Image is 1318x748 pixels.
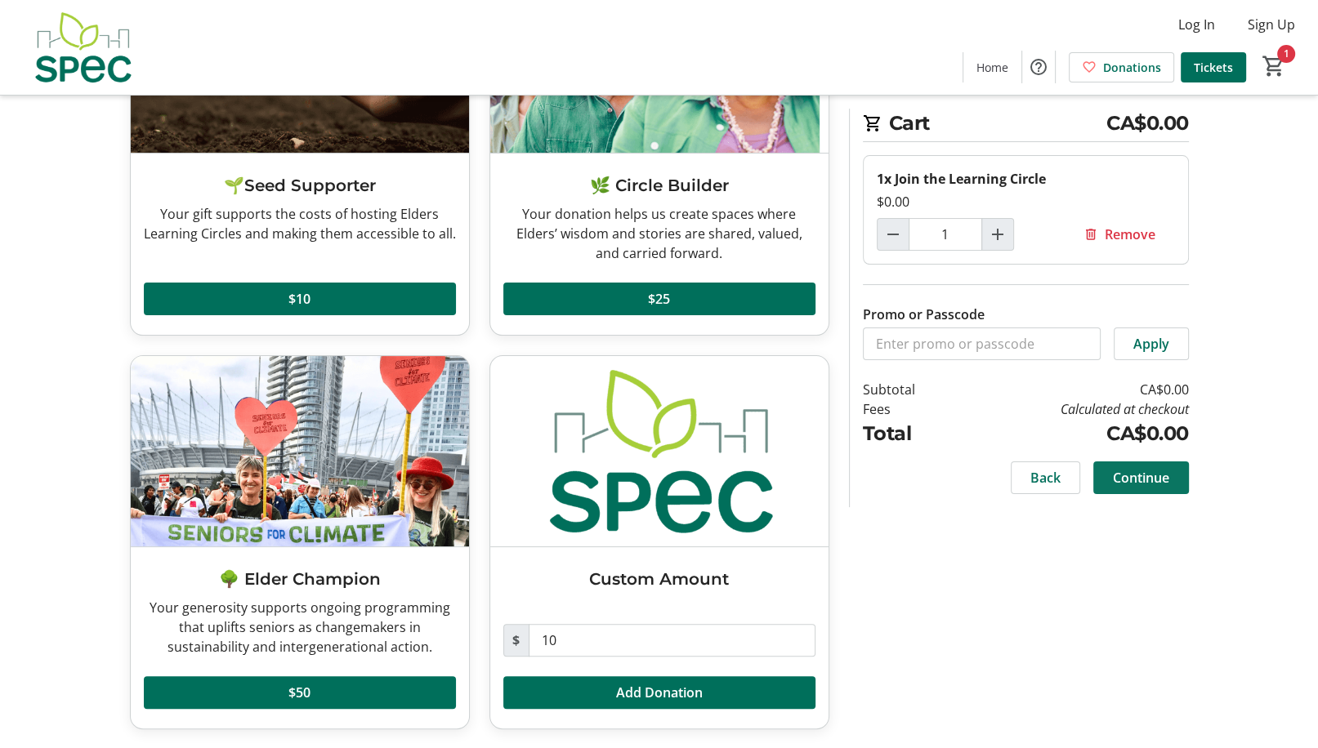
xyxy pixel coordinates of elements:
[963,52,1021,82] a: Home
[1064,218,1175,251] button: Remove
[1093,461,1189,494] button: Continue
[503,624,529,657] span: $
[144,598,456,657] div: Your generosity supports ongoing programming that uplifts seniors as changemakers in sustainabili...
[1103,59,1161,76] span: Donations
[1011,461,1080,494] button: Back
[957,380,1188,399] td: CA$0.00
[144,173,456,198] h3: 🌱Seed Supporter
[144,204,456,243] div: Your gift supports the costs of hosting Elders Learning Circles and making them accessible to all.
[144,283,456,315] button: $10
[863,399,958,419] td: Fees
[1113,468,1169,488] span: Continue
[131,356,469,546] img: 🌳 Elder Champion
[1194,59,1233,76] span: Tickets
[1178,15,1215,34] span: Log In
[10,7,155,88] img: SPEC's Logo
[1165,11,1228,38] button: Log In
[1114,327,1189,360] button: Apply
[957,399,1188,419] td: Calculated at checkout
[616,683,703,702] span: Add Donation
[648,289,670,309] span: $25
[863,305,985,324] label: Promo or Passcode
[878,219,909,250] button: Decrement by one
[1235,11,1308,38] button: Sign Up
[863,109,1189,142] h2: Cart
[877,169,1175,189] div: 1x Join the Learning Circle
[288,289,311,309] span: $10
[503,283,815,315] button: $25
[490,356,829,546] img: Custom Amount
[877,192,1175,211] div: $0.00
[1259,51,1289,81] button: Cart
[503,204,815,263] div: Your donation helps us create spaces where Elders’ wisdom and stories are shared, valued, and car...
[1030,468,1061,488] span: Back
[1022,51,1055,83] button: Help
[144,676,456,709] button: $50
[529,624,815,657] input: Donation Amount
[863,380,958,399] td: Subtotal
[503,173,815,198] h3: 🌿 Circle Builder
[909,218,982,251] input: Join the Learning Circle Quantity
[1106,109,1189,138] span: CA$0.00
[503,676,815,709] button: Add Donation
[982,219,1013,250] button: Increment by one
[1248,15,1295,34] span: Sign Up
[503,567,815,591] h3: Custom Amount
[976,59,1008,76] span: Home
[144,567,456,591] h3: 🌳 Elder Champion
[863,327,1101,360] input: Enter promo or passcode
[1069,52,1174,82] a: Donations
[288,683,311,702] span: $50
[1105,225,1155,244] span: Remove
[1181,52,1246,82] a: Tickets
[957,419,1188,448] td: CA$0.00
[863,419,958,448] td: Total
[1133,334,1169,354] span: Apply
